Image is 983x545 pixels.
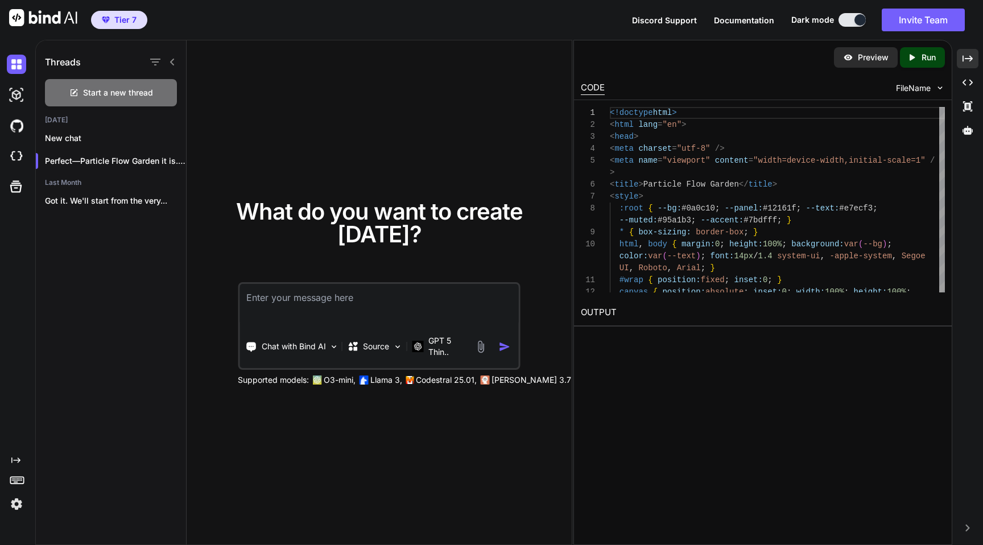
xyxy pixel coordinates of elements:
[825,287,844,296] span: 100%
[91,11,147,29] button: premiumTier 7
[638,180,643,189] span: >
[858,52,889,63] p: Preview
[902,251,926,261] span: Segoe
[363,341,389,352] p: Source
[677,263,701,272] span: Arial
[796,204,801,213] span: ;
[638,240,643,249] span: ,
[662,156,710,165] span: "viewport"
[581,81,605,95] div: CODE
[581,274,595,286] div: 11
[658,120,662,129] span: =
[744,287,748,296] span: ;
[648,275,652,284] span: {
[715,204,720,213] span: ;
[114,14,137,26] span: Tier 7
[682,204,715,213] span: #0a0c10
[773,180,777,189] span: >
[701,275,725,284] span: fixed
[734,275,762,284] span: inset:
[581,155,595,167] div: 5
[614,144,634,153] span: meta
[710,263,714,272] span: }
[863,240,882,249] span: --bg
[638,228,691,237] span: box-sizing:
[648,204,652,213] span: {
[359,375,368,385] img: Llama2
[619,251,648,261] span: color:
[714,15,774,25] span: Documentation
[329,342,339,352] img: Pick Tools
[574,299,952,326] h2: OUTPUT
[619,204,643,213] span: :root
[262,341,326,352] p: Chat with Bind AI
[763,240,782,249] span: 100%
[782,287,786,296] span: 0
[45,195,186,207] p: Got it. We'll start from the very...
[629,263,634,272] span: ,
[236,197,523,248] span: What do you want to create [DATE]?
[705,287,744,296] span: absolute
[629,228,634,237] span: {
[653,108,672,117] span: html
[701,251,705,261] span: ;
[715,240,720,249] span: 0
[758,251,772,261] span: 1.4
[796,287,825,296] span: width:
[7,55,26,74] img: darkChat
[632,15,697,25] span: Discord Support
[734,251,753,261] span: 14px
[45,155,186,167] p: Perfect—Particle Flow Garden it is. Run it...
[581,131,595,143] div: 3
[672,240,676,249] span: {
[638,120,658,129] span: lang
[324,374,356,386] p: O3-mini,
[581,238,595,250] div: 10
[710,251,734,261] span: font:
[9,9,77,26] img: Bind AI
[682,120,686,129] span: >
[882,240,887,249] span: )
[744,228,748,237] span: ;
[619,275,643,284] span: #wrap
[45,133,186,144] p: New chat
[777,216,782,225] span: ;
[839,204,873,213] span: #e7ecf3
[749,180,773,189] span: title
[610,132,614,141] span: <
[777,275,782,284] span: }
[696,251,700,261] span: )
[643,180,739,189] span: Particle Flow Garden
[767,275,772,284] span: ;
[7,494,26,514] img: settings
[753,251,758,261] span: /
[672,144,676,153] span: =
[7,147,26,166] img: cloudideIcon
[667,251,696,261] span: --text
[428,335,470,358] p: GPT 5 Thin..
[499,341,511,353] img: icon
[882,9,965,31] button: Invite Team
[7,85,26,105] img: darkAi-studio
[480,375,489,385] img: claude
[412,341,424,352] img: GPT 5 Thinking High
[632,14,697,26] button: Discord Support
[725,204,763,213] span: --panel:
[714,14,774,26] button: Documentation
[662,251,667,261] span: (
[581,179,595,191] div: 6
[763,275,767,284] span: 0
[416,374,477,386] p: Codestral 25.01,
[619,216,658,225] span: --muted:
[791,240,844,249] span: background:
[581,143,595,155] div: 4
[406,376,414,384] img: Mistral-AI
[614,192,638,201] span: style
[614,120,634,129] span: html
[791,14,834,26] span: Dark mode
[725,275,729,284] span: ;
[682,240,715,249] span: margin:
[787,216,791,225] span: }
[677,144,711,153] span: "utf-8"
[102,16,110,23] img: premium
